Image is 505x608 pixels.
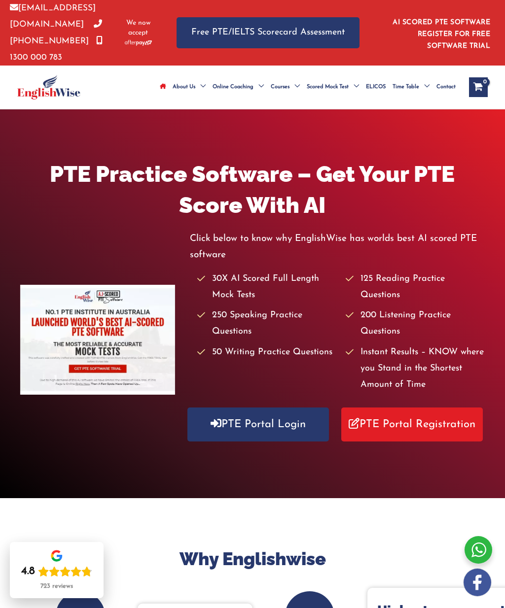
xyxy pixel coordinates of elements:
span: Menu Toggle [349,70,359,104]
h1: PTE Practice Software – Get Your PTE Score With AI [20,159,485,221]
a: View Shopping Cart, empty [469,77,488,97]
span: Time Table [393,70,419,104]
span: Menu Toggle [289,70,300,104]
a: Contact [433,70,459,104]
p: Click below to know why EnglishWise has worlds best AI scored PTE software [190,231,485,264]
span: Contact [436,70,456,104]
li: 250 Speaking Practice Questions [197,307,336,340]
div: 723 reviews [40,582,73,590]
a: Scored Mock TestMenu Toggle [303,70,362,104]
a: Time TableMenu Toggle [389,70,433,104]
a: [PHONE_NUMBER] [10,20,102,45]
span: Menu Toggle [253,70,264,104]
a: [EMAIL_ADDRESS][DOMAIN_NAME] [10,4,96,29]
li: 30X AI Scored Full Length Mock Tests [197,271,336,304]
span: Courses [271,70,289,104]
img: Afterpay-Logo [125,40,152,45]
span: Scored Mock Test [307,70,349,104]
a: CoursesMenu Toggle [267,70,303,104]
img: white-facebook.png [464,569,491,596]
span: ELICOS [366,70,386,104]
nav: Site Navigation: Main Menu [156,70,459,104]
li: 50 Writing Practice Questions [197,344,336,361]
a: AI SCORED PTE SOFTWARE REGISTER FOR FREE SOFTWARE TRIAL [393,19,490,50]
span: Menu Toggle [419,70,430,104]
li: Instant Results – KNOW where you Stand in the Shortest Amount of Time [346,344,485,394]
a: Free PTE/IELTS Scorecard Assessment [177,17,360,48]
a: About UsMenu Toggle [169,70,209,104]
a: ELICOS [362,70,389,104]
div: 4.8 [21,565,35,578]
span: About Us [173,70,195,104]
span: Menu Toggle [195,70,206,104]
img: pte-institute-main [20,285,175,394]
li: 200 Listening Practice Questions [346,307,485,340]
a: PTE Portal Registration [341,407,483,441]
a: 1300 000 783 [10,37,103,62]
li: 125 Reading Practice Questions [346,271,485,304]
a: PTE Portal Login [187,407,329,441]
a: Online CoachingMenu Toggle [209,70,267,104]
span: We now accept [125,18,152,38]
aside: Header Widget 1 [379,11,495,55]
div: Rating: 4.8 out of 5 [21,565,92,578]
span: Online Coaching [213,70,253,104]
img: cropped-ew-logo [17,75,80,100]
h2: Why Englishwise [10,547,495,571]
